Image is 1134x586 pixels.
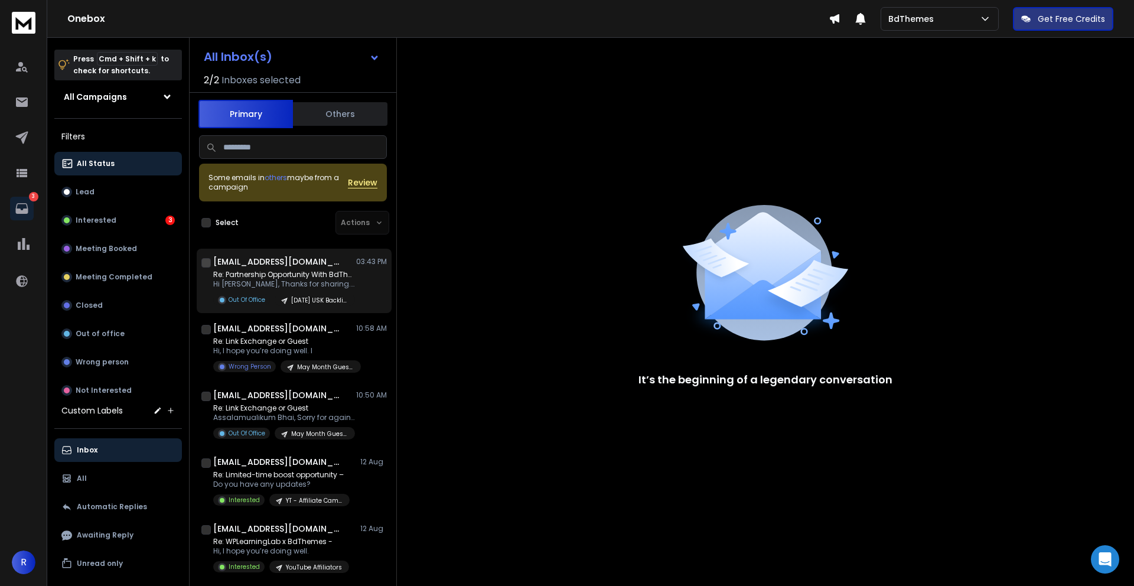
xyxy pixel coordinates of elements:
[213,403,355,413] p: Re: Link Exchange or Guest
[213,480,350,489] p: Do you have any updates?
[54,438,182,462] button: Inbox
[213,337,355,346] p: Re: Link Exchange or Guest
[76,301,103,310] p: Closed
[76,357,129,367] p: Wrong person
[165,216,175,225] div: 3
[229,496,260,504] p: Interested
[213,413,355,422] p: Assalamualikum Bhai, Sorry for again knocking.
[77,559,123,568] p: Unread only
[1013,7,1113,31] button: Get Free Credits
[229,429,265,438] p: Out Of Office
[76,187,94,197] p: Lead
[76,272,152,282] p: Meeting Completed
[293,101,387,127] button: Others
[77,445,97,455] p: Inbox
[297,363,354,372] p: May Month Guest post or Link Exchange Outreach Campaign
[54,209,182,232] button: Interested3
[54,237,182,261] button: Meeting Booked
[73,53,169,77] p: Press to check for shortcuts.
[213,323,343,334] h1: [EMAIL_ADDRESS][DOMAIN_NAME]
[54,152,182,175] button: All Status
[54,379,182,402] button: Not Interested
[204,51,272,63] h1: All Inbox(s)
[213,256,343,268] h1: [EMAIL_ADDRESS][DOMAIN_NAME]
[54,294,182,317] button: Closed
[198,100,293,128] button: Primary
[1038,13,1105,25] p: Get Free Credits
[10,197,34,220] a: 3
[76,329,125,338] p: Out of office
[54,523,182,547] button: Awaiting Reply
[12,551,35,574] button: R
[54,180,182,204] button: Lead
[1091,545,1119,574] div: Open Intercom Messenger
[77,474,87,483] p: All
[76,386,132,395] p: Not Interested
[77,530,133,540] p: Awaiting Reply
[286,496,343,505] p: YT - Affiliate Campaign 2025 Part -2
[54,552,182,575] button: Unread only
[54,128,182,145] h3: Filters
[54,350,182,374] button: Wrong person
[76,216,116,225] p: Interested
[54,265,182,289] button: Meeting Completed
[213,389,343,401] h1: [EMAIL_ADDRESS][DOMAIN_NAME]
[213,537,349,546] p: Re: WPLearningLab x BdThemes -
[229,295,265,304] p: Out Of Office
[213,546,349,556] p: Hi, I hope you’re doing well.
[204,73,219,87] span: 2 / 2
[61,405,123,416] h3: Custom Labels
[291,296,348,305] p: [DATE] USK Backlink Campaign
[213,470,350,480] p: Re: Limited-time boost opportunity –
[213,270,355,279] p: Re: Partnership Opportunity With BdThemes
[54,322,182,346] button: Out of office
[64,91,127,103] h1: All Campaigns
[77,502,147,512] p: Automatic Replies
[213,346,355,356] p: Hi, I hope you’re doing well. I
[54,467,182,490] button: All
[291,429,348,438] p: May Month Guest post or Link Exchange Outreach Campaign
[213,456,343,468] h1: [EMAIL_ADDRESS][DOMAIN_NAME]
[12,12,35,34] img: logo
[194,45,389,69] button: All Inbox(s)
[356,257,387,266] p: 03:43 PM
[97,52,158,66] span: Cmd + Shift + k
[638,372,892,388] p: It’s the beginning of a legendary conversation
[888,13,939,25] p: BdThemes
[360,524,387,533] p: 12 Aug
[208,173,348,192] div: Some emails in maybe from a campaign
[229,362,271,371] p: Wrong Person
[348,177,377,188] button: Review
[67,12,829,26] h1: Onebox
[221,73,301,87] h3: Inboxes selected
[356,324,387,333] p: 10:58 AM
[265,172,287,183] span: others
[77,159,115,168] p: All Status
[213,523,343,535] h1: [EMAIL_ADDRESS][DOMAIN_NAME]
[356,390,387,400] p: 10:50 AM
[216,218,239,227] label: Select
[213,279,355,289] p: Hi [PERSON_NAME], Thanks for sharing. I’ve
[54,85,182,109] button: All Campaigns
[360,457,387,467] p: 12 Aug
[286,563,342,572] p: YouTube Affiliators
[29,192,38,201] p: 3
[54,495,182,519] button: Automatic Replies
[76,244,137,253] p: Meeting Booked
[229,562,260,571] p: Interested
